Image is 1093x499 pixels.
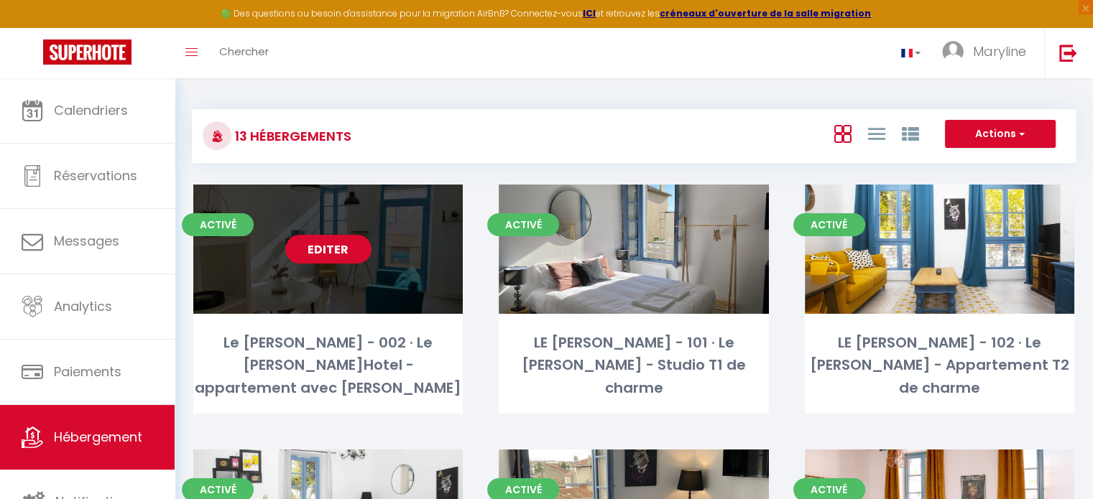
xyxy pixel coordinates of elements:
[499,332,768,399] div: LE [PERSON_NAME] - 101 · Le [PERSON_NAME] - Studio T1 de charme
[219,44,269,59] span: Chercher
[285,235,372,264] a: Editer
[487,213,559,236] span: Activé
[182,213,254,236] span: Activé
[193,332,463,399] div: Le [PERSON_NAME] - 002 · Le [PERSON_NAME]Hotel - appartement avec [PERSON_NAME]
[805,332,1074,399] div: LE [PERSON_NAME] - 102 · Le [PERSON_NAME] - Appartement T2 de charme
[1059,44,1077,62] img: logout
[660,7,871,19] a: créneaux d'ouverture de la salle migration
[973,42,1026,60] span: Maryline
[54,167,137,185] span: Réservations
[583,7,596,19] a: ICI
[54,297,112,315] span: Analytics
[231,120,351,152] h3: 13 Hébergements
[945,120,1056,149] button: Actions
[54,232,119,250] span: Messages
[942,41,964,62] img: ...
[834,121,851,145] a: Vue en Box
[11,6,55,49] button: Ouvrir le widget de chat LiveChat
[54,428,142,446] span: Hébergement
[901,121,918,145] a: Vue par Groupe
[54,363,121,381] span: Paiements
[867,121,885,145] a: Vue en Liste
[793,213,865,236] span: Activé
[931,28,1044,78] a: ... Maryline
[208,28,280,78] a: Chercher
[43,39,132,65] img: Super Booking
[54,101,128,119] span: Calendriers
